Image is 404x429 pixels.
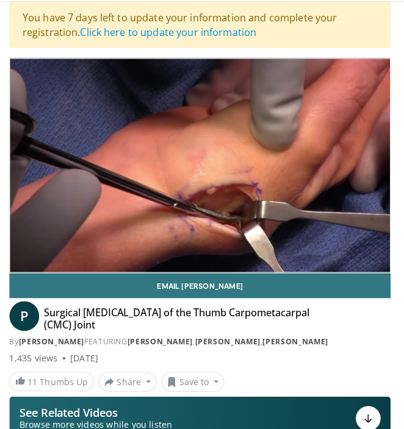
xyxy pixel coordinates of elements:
a: [PERSON_NAME] [24,336,88,347]
a: [PERSON_NAME] [131,336,195,347]
a: [PERSON_NAME] [264,336,328,347]
button: Save to [164,372,226,391]
a: Click here to update your information [84,31,258,44]
a: 11 Thumbs Up [15,372,98,391]
a: P [15,302,44,331]
span: 11 [32,375,42,387]
h4: Surgical [MEDICAL_DATA] of the Thumb Carpometacarpal (CMC) Joint [49,307,314,331]
div: By FEATURING , , [15,336,389,347]
video-js: Video Player [15,63,389,274]
a: [PERSON_NAME] [197,336,262,347]
a: Email [PERSON_NAME] [15,275,389,299]
span: 1,435 views [15,352,62,364]
div: [DATE] [74,352,102,364]
p: See Related Videos [24,405,175,417]
button: Share [103,372,159,391]
div: You have 7 days left to update your information and complete your registration. [15,8,389,53]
